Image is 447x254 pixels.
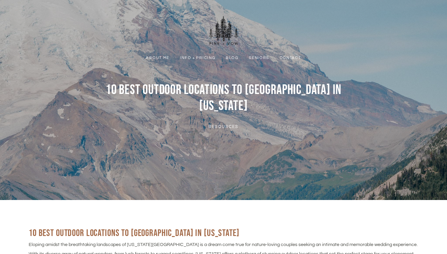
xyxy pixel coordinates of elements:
h1: 10 Best Outdoor Locations to [GEOGRAPHIC_DATA] in [US_STATE] [93,82,354,114]
a: Contact [276,55,304,61]
a: Resources [209,125,239,129]
h2: 10 Best Outdoor Locations to [GEOGRAPHIC_DATA] in [US_STATE] [29,227,418,240]
a: Info + Pricing [177,55,219,61]
img: Pine + Vow [209,16,238,46]
a: About Me [143,55,173,61]
a: Blog [222,55,242,61]
a: Seniors [245,55,272,61]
